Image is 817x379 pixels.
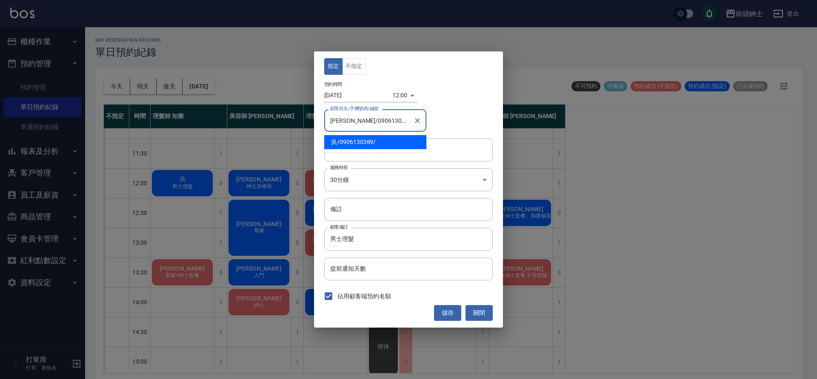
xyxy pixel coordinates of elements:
button: 指定 [324,58,343,75]
div: 12:00 [392,88,407,102]
input: Choose date, selected date is 2025-10-08 [324,88,392,102]
div: 30分鐘 [324,168,493,191]
button: 關閉 [466,305,493,321]
label: 顧客備註 [330,224,348,230]
button: 儲存 [434,305,461,321]
label: 服務時長 [330,164,348,171]
label: 預約時間 [324,81,342,88]
button: 不指定 [342,58,366,75]
label: 顧客姓名/手機號碼/編號 [330,105,379,112]
span: 佔用顧客端預約名額 [337,292,391,301]
span: 吳 / 0906130369 / [324,135,426,149]
button: Clear [411,115,423,127]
